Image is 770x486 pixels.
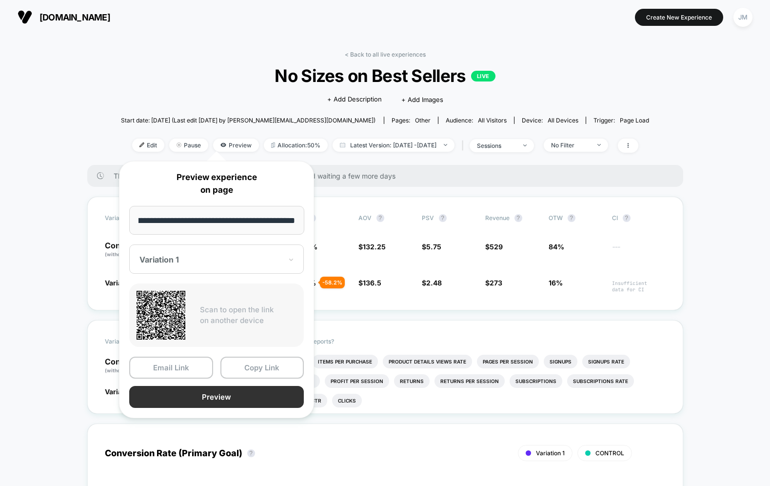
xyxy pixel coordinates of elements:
[635,9,723,26] button: Create New Experience
[514,117,586,124] span: Device:
[485,243,503,251] span: $
[477,355,539,368] li: Pages Per Session
[129,171,304,196] p: Preview experience on page
[147,65,623,86] span: No Sizes on Best Sellers
[15,9,113,25] button: [DOMAIN_NAME]
[247,338,666,345] p: Would like to see more reports?
[551,142,590,149] div: No Filter
[264,139,328,152] span: Allocation: 50%
[18,10,32,24] img: Visually logo
[446,117,507,124] div: Audience:
[477,142,516,149] div: sessions
[105,338,158,345] span: Variation
[105,242,158,258] p: Control
[568,214,575,222] button: ?
[612,244,666,258] span: ---
[358,243,386,251] span: $
[426,279,442,287] span: 2.48
[485,214,510,222] span: Revenue
[129,357,213,379] button: Email Link
[200,304,296,326] p: Scan to open the link on another device
[177,142,181,147] img: end
[422,214,434,222] span: PSV
[733,8,752,27] div: JM
[731,7,755,27] button: JM
[345,51,426,58] a: < Back to all live experiences
[333,139,454,152] span: Latest Version: [DATE] - [DATE]
[169,139,208,152] span: Pause
[271,142,275,148] img: rebalance
[471,71,495,81] p: LIVE
[426,243,441,251] span: 5.75
[401,96,443,103] span: + Add Images
[332,394,362,407] li: Clicks
[376,214,384,222] button: ?
[593,117,649,124] div: Trigger:
[422,243,441,251] span: $
[620,117,649,124] span: Page Load
[213,139,259,152] span: Preview
[114,172,664,180] span: There are still no statistically significant results. We recommend waiting a few more days
[392,117,431,124] div: Pages:
[105,251,149,257] span: (without changes)
[325,374,389,388] li: Profit Per Session
[327,95,382,104] span: + Add Description
[320,277,345,288] div: - 58.2 %
[358,279,381,287] span: $
[340,142,345,147] img: calendar
[129,386,304,408] button: Preview
[247,449,255,457] button: ?
[444,144,447,146] img: end
[549,279,563,287] span: 16%
[567,374,634,388] li: Subscriptions Rate
[434,374,505,388] li: Returns Per Session
[39,12,110,22] span: [DOMAIN_NAME]
[422,279,442,287] span: $
[394,374,430,388] li: Returns
[478,117,507,124] span: All Visitors
[383,355,472,368] li: Product Details Views Rate
[612,214,666,222] span: CI
[514,214,522,222] button: ?
[490,243,503,251] span: 529
[536,449,565,457] span: Variation 1
[544,355,577,368] li: Signups
[549,214,602,222] span: OTW
[105,279,139,287] span: Variation 1
[105,387,139,396] span: Variation 1
[623,214,631,222] button: ?
[597,144,601,146] img: end
[312,355,378,368] li: Items Per Purchase
[105,214,158,222] span: Variation
[105,358,166,374] p: Control
[459,139,470,153] span: |
[358,214,372,222] span: AOV
[363,279,381,287] span: 136.5
[363,243,386,251] span: 132.25
[510,374,562,388] li: Subscriptions
[220,357,304,379] button: Copy Link
[490,279,502,287] span: 273
[595,449,624,457] span: CONTROL
[139,142,144,147] img: edit
[439,214,447,222] button: ?
[105,367,149,373] span: (without changes)
[549,243,564,251] span: 84%
[485,279,502,287] span: $
[612,280,666,293] span: Insufficient data for CI
[548,117,578,124] span: all devices
[523,144,527,146] img: end
[415,117,431,124] span: other
[132,139,164,152] span: Edit
[121,117,375,124] span: Start date: [DATE] (Last edit [DATE] by [PERSON_NAME][EMAIL_ADDRESS][DOMAIN_NAME])
[582,355,630,368] li: Signups Rate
